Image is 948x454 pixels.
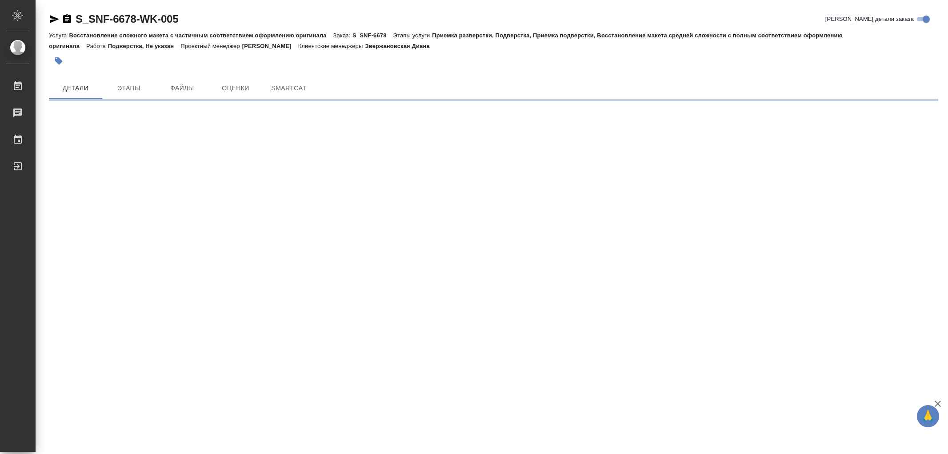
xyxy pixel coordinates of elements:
button: Скопировать ссылку для ЯМессенджера [49,14,60,24]
span: Этапы [108,83,150,94]
span: Файлы [161,83,204,94]
p: Звержановская Диана [365,43,436,49]
p: Приемка разверстки, Подверстка, Приемка подверстки, Восстановление макета средней сложности с пол... [49,32,843,49]
p: Работа [86,43,108,49]
button: Добавить тэг [49,51,68,71]
p: Услуга [49,32,69,39]
p: S_SNF-6678 [352,32,393,39]
span: [PERSON_NAME] детали заказа [825,15,914,24]
p: Восстановление сложного макета с частичным соответствием оформлению оригинала [69,32,333,39]
p: Этапы услуги [393,32,432,39]
button: Скопировать ссылку [62,14,72,24]
button: 🙏 [917,405,939,427]
span: Оценки [214,83,257,94]
p: [PERSON_NAME] [242,43,298,49]
p: Подверстка, Не указан [108,43,181,49]
span: SmartCat [268,83,310,94]
p: Заказ: [333,32,352,39]
p: Клиентские менеджеры [298,43,365,49]
p: Проектный менеджер [180,43,242,49]
span: 🙏 [920,407,936,426]
a: S_SNF-6678-WK-005 [76,13,178,25]
span: Детали [54,83,97,94]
